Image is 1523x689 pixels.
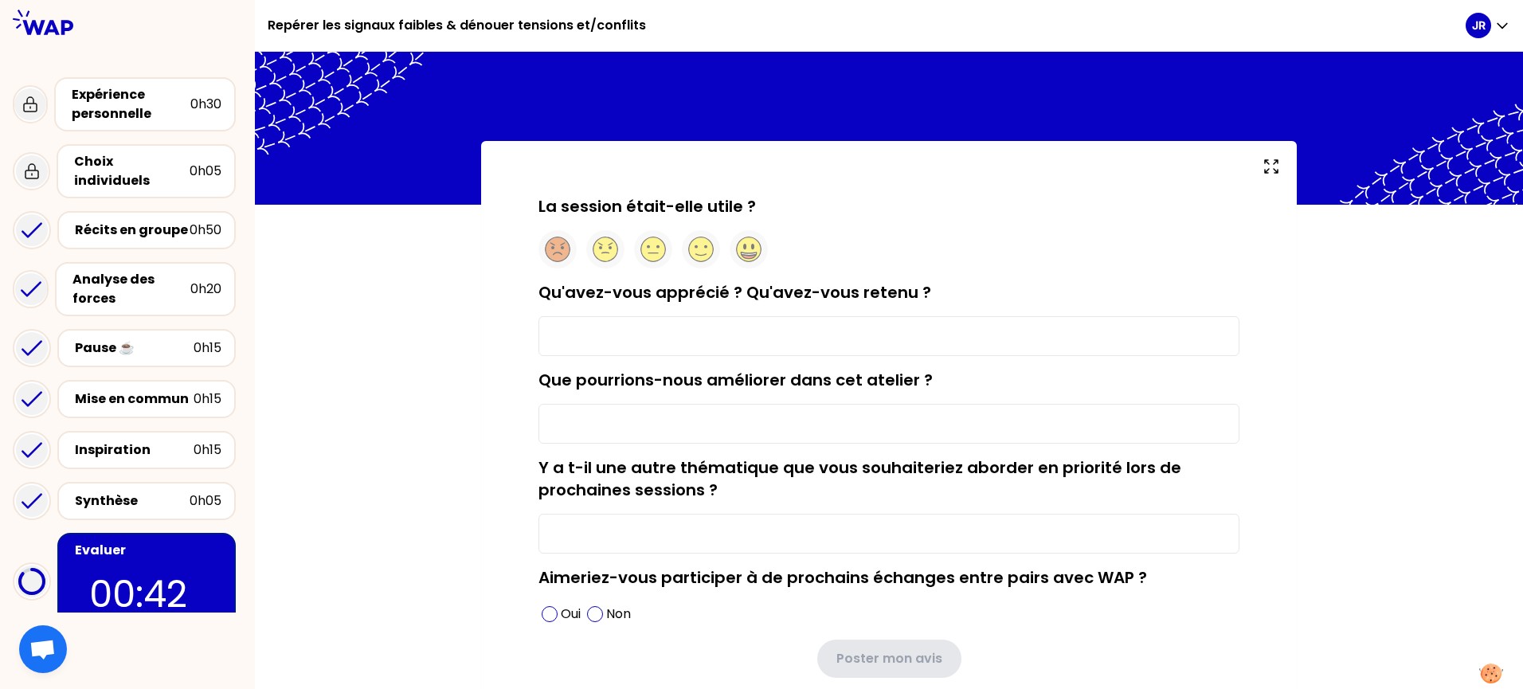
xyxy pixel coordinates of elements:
[19,625,67,673] div: Ouvrir le chat
[72,270,190,308] div: Analyse des forces
[75,221,190,240] div: Récits en groupe
[190,280,221,299] div: 0h20
[75,491,190,511] div: Synthèse
[194,390,221,409] div: 0h15
[561,605,581,624] p: Oui
[817,640,961,678] button: Poster mon avis
[75,339,194,358] div: Pause ☕️
[190,95,221,114] div: 0h30
[72,85,190,123] div: Expérience personnelle
[75,541,221,560] div: Evaluer
[89,566,204,622] p: 00:42
[606,605,631,624] p: Non
[190,491,221,511] div: 0h05
[538,456,1181,501] label: Y a t-il une autre thématique que vous souhaiteriez aborder en priorité lors de prochaines sessio...
[194,339,221,358] div: 0h15
[538,566,1147,589] label: Aimeriez-vous participer à de prochains échanges entre pairs avec WAP ?
[75,390,194,409] div: Mise en commun
[538,281,931,303] label: Qu'avez-vous apprécié ? Qu'avez-vous retenu ?
[75,440,194,460] div: Inspiration
[74,152,190,190] div: Choix individuels
[190,162,221,181] div: 0h05
[1472,18,1486,33] p: JR
[194,440,221,460] div: 0h15
[538,369,933,391] label: Que pourrions-nous améliorer dans cet atelier ?
[538,195,756,217] label: La session était-elle utile ?
[190,221,221,240] div: 0h50
[1466,13,1510,38] button: JR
